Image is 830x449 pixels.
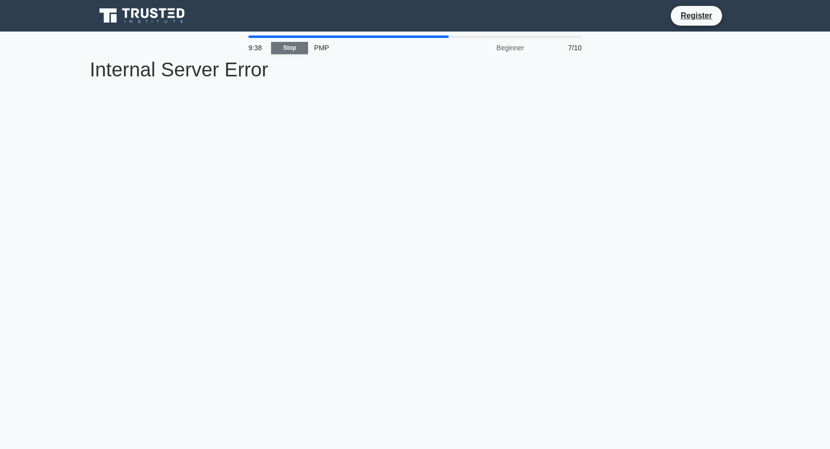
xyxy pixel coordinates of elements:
p: Internal Server Error [90,58,740,81]
a: Stop [271,42,308,54]
div: PMP [308,38,444,58]
div: Beginner [444,38,530,58]
a: Register [675,9,718,22]
div: 7/10 [530,38,588,58]
div: 9:38 [242,38,271,58]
